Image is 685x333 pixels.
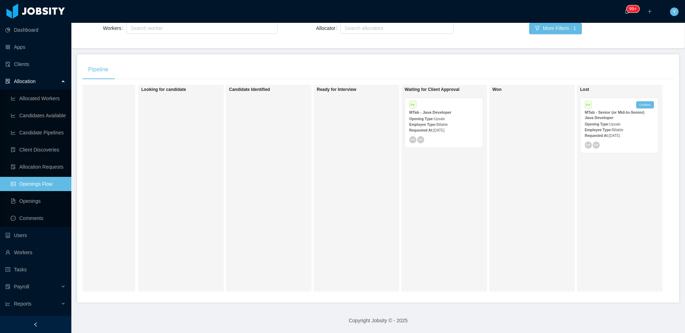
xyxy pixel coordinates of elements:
[5,284,10,289] i: icon: file-protect
[5,40,66,54] a: icon: appstoreApps
[14,284,29,290] span: Payroll
[5,245,66,260] a: icon: userWorkers
[409,123,436,127] strong: Employee Type:
[317,87,417,92] h1: Ready for Interview
[5,23,66,37] a: icon: pie-chartDashboard
[609,134,620,138] span: [DATE]
[409,101,416,108] span: P4
[71,308,685,333] footer: Copyright Jobsity © - 2025
[586,143,590,147] span: PP
[11,143,66,157] a: icon: file-searchClient Discoveries
[11,211,66,225] a: icon: messageComments
[11,160,66,174] a: icon: file-doneAllocation Requests
[626,5,639,12] sup: 428
[409,128,433,132] strong: Requested At:
[11,91,66,106] a: icon: line-chartAllocated Workers
[5,79,10,84] i: icon: solution
[5,228,66,242] a: icon: robotUsers
[409,110,451,114] strong: MTab - Java Developer
[342,24,346,32] input: Allocator
[5,301,10,306] i: icon: line-chart
[11,125,66,140] a: icon: line-chartCandidate Pipelines
[636,101,654,108] button: Confirm
[405,87,504,92] h1: Waiting for Client Approval
[585,110,644,120] strong: MTab - Senior (or Mid-to-Senior) Java Developer
[594,144,598,147] span: MP
[103,25,126,31] label: Workers
[673,7,676,16] span: Y
[5,262,66,277] a: icon: profileTasks
[609,122,620,126] span: Upsale
[585,128,612,132] strong: Employee Type:
[11,194,66,208] a: icon: file-textOpenings
[53,87,153,92] h1: On Hold
[647,9,652,14] i: icon: plus
[612,128,623,132] span: Billable
[492,87,592,92] h1: Won
[433,128,444,132] span: [DATE]
[11,108,66,123] a: icon: line-chartCandidates Available
[11,177,66,191] a: icon: idcardOpenings Flow
[580,87,680,92] h1: Lost
[141,87,241,92] h1: Looking for candidate
[418,138,423,141] span: MP
[436,123,448,127] span: Billable
[14,78,36,84] span: Allocation
[14,301,31,307] span: Reports
[345,25,446,32] div: Search allocators
[82,60,114,80] div: Pipeline
[434,117,445,121] span: Upsale
[585,122,609,126] strong: Opening Type:
[316,25,340,31] label: Allocator
[131,25,267,32] div: Search worker
[529,23,582,34] button: icon: filterMore Filters · 1
[624,9,629,14] i: icon: bell
[128,24,132,32] input: Workers
[585,101,592,108] span: P4
[585,134,609,138] strong: Requested At:
[409,117,434,121] strong: Opening Type:
[229,87,329,92] h1: Candidate Identified
[5,57,66,71] a: icon: auditClients
[410,138,415,142] span: PP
